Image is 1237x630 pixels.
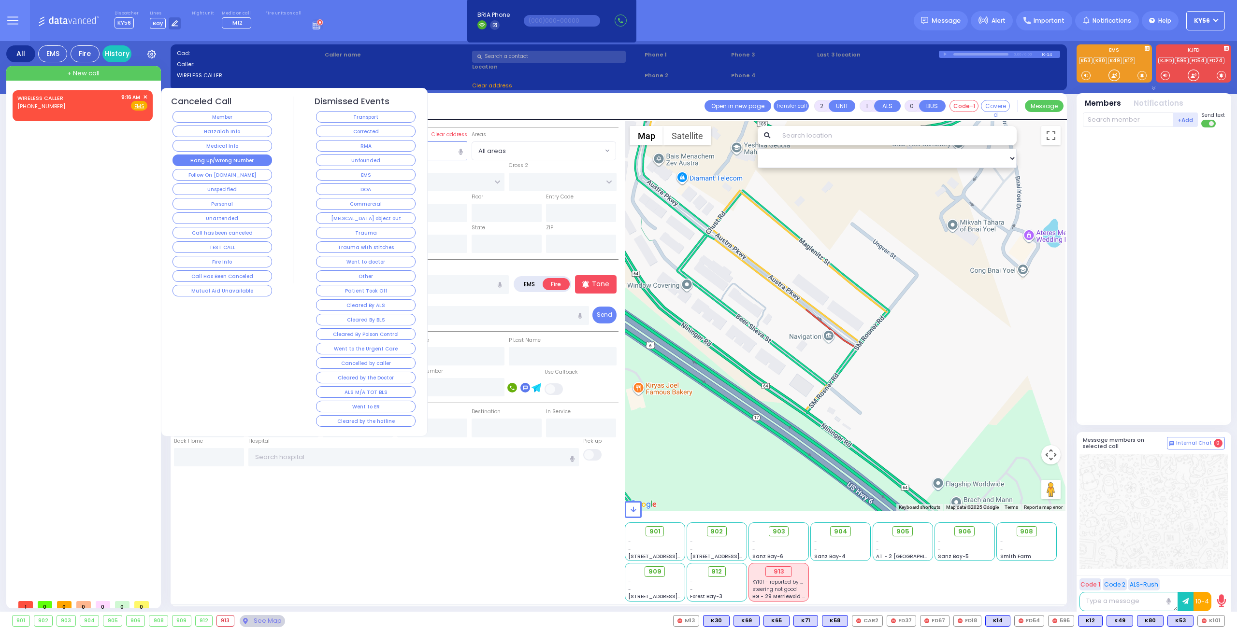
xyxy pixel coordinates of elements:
div: BLS [703,615,730,627]
span: All areas [472,141,616,160]
button: UNIT [829,100,855,112]
button: Cleared by the hotline [316,415,416,427]
div: BLS [822,615,848,627]
button: Covered [981,100,1010,112]
label: Use Callback [545,368,578,376]
span: - [1000,538,1003,546]
a: FD24 [1208,57,1224,64]
div: K101 [1197,615,1225,627]
button: ALS [874,100,901,112]
img: red-radio-icon.svg [1202,618,1207,623]
span: Phone 3 [731,51,814,59]
div: BLS [1167,615,1194,627]
a: K12 [1123,57,1135,64]
div: BLS [985,615,1010,627]
span: Notifications [1093,16,1131,25]
a: 595 [1175,57,1189,64]
button: Cleared By ALS [316,299,416,311]
span: 9:16 AM [121,94,140,101]
button: Unfounded [316,154,416,166]
span: - [938,538,941,546]
u: EMS [134,103,144,110]
input: Search a contact [472,51,626,63]
label: EMS [1077,48,1152,55]
label: Dispatcher [115,11,139,16]
button: Unattended [173,212,272,224]
label: Pick up [583,437,602,445]
label: Medic on call [222,11,254,16]
span: - [876,546,879,553]
button: BUS [919,100,946,112]
button: ALS-Rush [1128,578,1160,590]
button: Other [316,270,416,282]
button: Mutual Aid Unavailable [173,285,272,296]
a: Open in new page [705,100,771,112]
input: Search location [776,126,1017,145]
a: K80 [1093,57,1107,64]
span: Send text [1201,112,1225,119]
span: Internal Chat [1176,440,1212,447]
span: 902 [710,527,723,536]
label: In Service [546,408,571,416]
button: Internal Chat 0 [1167,437,1225,449]
span: Sanz Bay-6 [752,553,783,560]
label: Location [472,63,641,71]
button: Code 2 [1103,578,1127,590]
label: Floor [472,193,483,201]
div: K53 [1167,615,1194,627]
label: Entry Code [546,193,574,201]
span: [STREET_ADDRESS][PERSON_NAME] [690,553,781,560]
button: Map camera controls [1041,445,1061,464]
img: red-radio-icon.svg [1019,618,1023,623]
div: 902 [34,616,53,626]
label: Areas [472,131,486,139]
button: Drag Pegman onto the map to open Street View [1041,480,1061,499]
div: Fire [71,45,100,62]
div: K80 [1137,615,1164,627]
h4: Dismissed Events [315,97,389,107]
button: Fire Info [173,256,272,267]
div: 595 [1048,615,1074,627]
a: Open this area in Google Maps (opens a new window) [627,498,659,511]
span: KY56 [115,17,134,28]
span: 908 [1020,527,1033,536]
img: Google [627,498,659,511]
div: M13 [673,615,699,627]
button: Members [1085,98,1121,109]
div: BLS [1078,615,1103,627]
button: Toggle fullscreen view [1041,126,1061,145]
label: Hospital [248,437,270,445]
div: FD54 [1014,615,1044,627]
button: Trauma with stitches [316,241,416,253]
input: (000)000-00000 [524,15,600,27]
span: 906 [958,527,971,536]
div: See map [240,615,285,627]
span: 904 [834,527,848,536]
button: Cleared By BLS [316,314,416,325]
span: Smith Farm [1000,553,1031,560]
span: - [690,578,693,586]
div: K49 [1107,615,1133,627]
img: red-radio-icon.svg [958,618,963,623]
button: ALS M/A TOT BLS [316,386,416,398]
img: red-radio-icon.svg [856,618,861,623]
span: - [690,586,693,593]
div: K30 [703,615,730,627]
label: Cross 2 [509,162,528,169]
button: Went to ER [316,401,416,412]
button: Personal [173,198,272,210]
button: Show street map [630,126,663,145]
span: M12 [232,19,243,27]
span: Clear address [472,82,512,89]
span: Sanz Bay-5 [938,553,969,560]
button: Transport [316,111,416,123]
div: K-14 [1042,51,1060,58]
label: Caller: [177,60,321,69]
label: Lines [150,11,181,16]
span: Help [1158,16,1171,25]
span: 1 [18,601,33,608]
div: BLS [1137,615,1164,627]
button: Patient Took Off [316,285,416,296]
div: 905 [103,616,122,626]
a: KJFD [1158,57,1174,64]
